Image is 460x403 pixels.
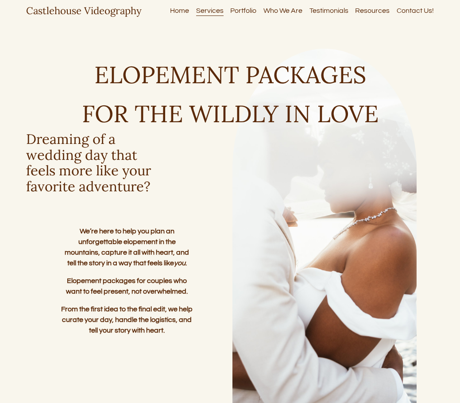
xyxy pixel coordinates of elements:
[397,4,434,16] a: Contact Us!
[65,228,190,267] strong: We’re here to help you plan an unforgettable elopement in the mountains, capture it all with hear...
[26,62,434,87] h1: ELOPEMENT PACKAGES
[230,4,256,16] a: Portfolio
[196,4,224,16] a: Services
[309,4,348,16] a: Testimonials
[66,277,188,295] strong: Elopement packages for couples who want to feel present, not overwhelmed.
[26,4,142,17] a: Castlehouse Videography
[263,4,302,16] a: Who We Are
[26,131,159,194] h3: Dreaming of a wedding day that feels more like your favorite adventure?
[355,4,390,16] a: Resources
[61,306,194,334] strong: From the first idea to the final edit, we help curate your day, handle the logistics, and tell yo...
[174,260,186,267] em: you
[170,4,189,16] a: Home
[26,101,434,126] h1: FOR THE WILDLY IN LOVE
